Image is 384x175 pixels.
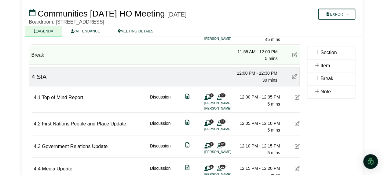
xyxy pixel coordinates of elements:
span: 30 mins [262,78,277,83]
span: 23 [220,119,225,123]
a: MEETING DETAILS [109,26,162,36]
div: Discussion [150,120,171,134]
span: 30 [220,93,225,97]
div: 11:55 AM - 12:00 PM [235,48,278,55]
li: [PERSON_NAME] [204,149,250,155]
span: 1 [209,165,214,169]
span: 4.4 [34,166,41,171]
a: AGENDA [25,26,62,36]
span: Media Update [42,166,72,171]
span: 1 [209,142,214,146]
span: 1 [209,119,214,123]
span: Section [320,50,337,55]
span: Communities [DATE] HO Meeting [38,9,165,18]
div: 12:00 PM - 12:05 PM [237,94,280,100]
div: 12:10 PM - 12:15 PM [237,143,280,149]
span: 4.3 [34,144,41,149]
span: First Nations People and Place Update [42,121,126,126]
span: Item [320,63,330,68]
span: 5 mins [267,150,280,155]
a: ATTENDANCE [62,26,109,36]
span: Break [320,76,333,81]
span: Break [31,52,44,58]
li: [PERSON_NAME] [204,36,250,41]
span: Top of Mind Report [42,95,83,100]
span: 30 [220,142,225,146]
span: Government Relations Update [42,144,108,149]
span: 29 [220,165,225,169]
span: Note [320,89,331,94]
span: 4 [32,73,35,80]
span: 5 mins [265,56,277,61]
button: Export [318,9,355,20]
div: Open Intercom Messenger [363,154,378,169]
li: [PERSON_NAME] [204,101,250,106]
span: 4.2 [34,121,41,126]
span: Boardroom, [STREET_ADDRESS] [29,19,104,24]
span: 4.1 [34,95,41,100]
div: Discussion [150,94,171,111]
div: 12:05 PM - 12:10 PM [237,120,280,127]
span: 45 mins [265,37,280,42]
span: SIA [37,73,46,80]
div: 12:00 PM - 12:30 PM [235,70,277,76]
span: 2 [209,93,214,97]
div: [DATE] [167,11,187,18]
div: 12:15 PM - 12:20 PM [237,165,280,172]
li: [PERSON_NAME] [204,106,250,111]
span: 5 mins [267,102,280,106]
div: Discussion [150,143,171,156]
li: [PERSON_NAME] [204,127,250,132]
span: 5 mins [267,128,280,132]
